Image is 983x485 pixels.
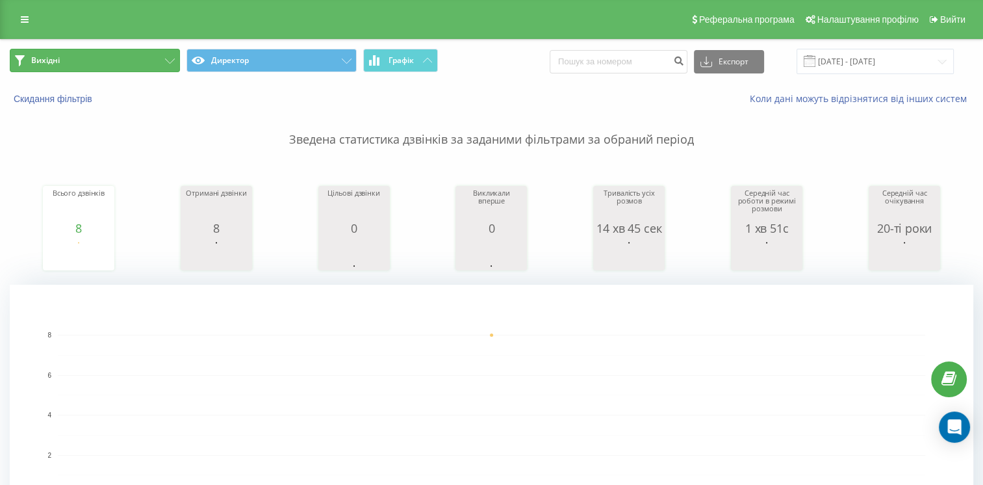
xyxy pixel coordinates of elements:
svg: Діаграма. [734,235,799,274]
span: Вийти [940,14,965,25]
text: 6 [47,372,51,379]
div: 8 [46,222,111,235]
span: Графік [389,56,414,65]
div: 14 хв 45 сек [596,222,661,235]
span: Реферальна програма [699,14,795,25]
div: 0 [459,222,524,235]
button: Експорт [694,50,764,73]
div: Тривалість усіх розмов [596,189,661,222]
div: Середній час роботи в режимі розмови [734,189,799,222]
div: 8 [184,222,249,235]
svg: Діаграма. [322,235,387,274]
div: 1 хв 51с [734,222,799,235]
svg: Діаграма. [596,235,661,274]
font: Директор [211,55,249,66]
div: 20-ті роки [872,222,937,235]
div: Всього дзвінків [46,189,111,222]
span: Налаштування профілю [817,14,919,25]
a: Коли дані можуть відрізнятися від інших систем [750,92,973,105]
button: Скидання фільтрів [10,93,99,105]
svg: Діаграма. [459,235,524,274]
div: 0 [322,222,387,235]
input: Пошук за номером [550,50,687,73]
svg: Діаграма. [46,235,111,274]
div: Викликали вперше [459,189,524,222]
div: Отримані дзвінки [184,189,249,222]
p: Зведена статистика дзвінків за заданими фільтрами за обраний період [10,105,973,148]
button: Вихідні [10,49,180,72]
text: 4 [47,412,51,419]
svg: Діаграма. [872,235,937,274]
button: Директор [186,49,357,72]
div: Середній час очікування [872,189,937,222]
svg: Діаграма. [184,235,249,274]
text: 2 [47,452,51,459]
font: Експорт [719,57,748,66]
text: 8 [47,332,51,339]
span: Вихідні [31,55,60,66]
button: Графік [363,49,438,72]
div: Цільові дзвінки [322,189,387,222]
div: Відкрийте Intercom Messenger [939,412,970,443]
